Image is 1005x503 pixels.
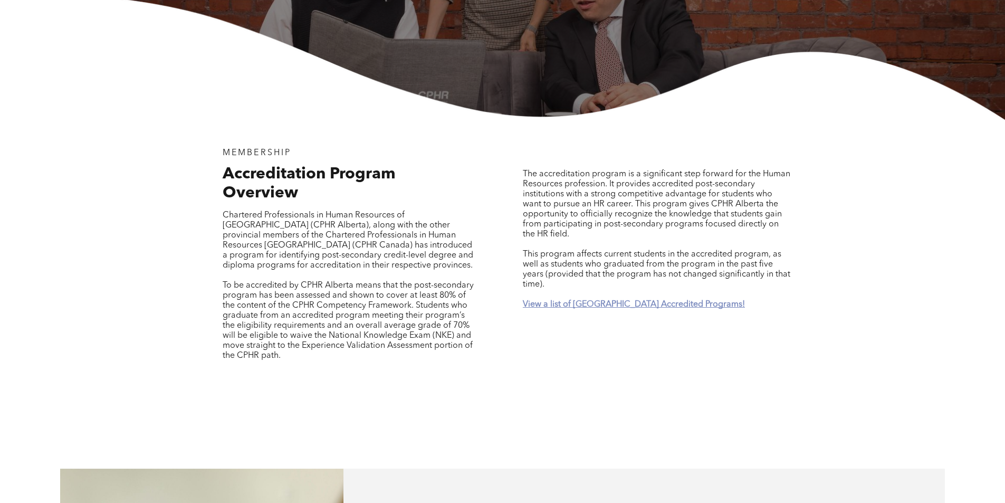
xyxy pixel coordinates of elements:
a: View a list of [GEOGRAPHIC_DATA] Accredited Programs! [523,300,745,309]
span: Chartered Professionals in Human Resources of [GEOGRAPHIC_DATA] (CPHR Alberta), along with the ot... [223,211,473,270]
span: Accreditation Program Overview [223,166,396,201]
span: MEMBERSHIP [223,149,292,157]
span: To be accredited by CPHR Alberta means that the post-secondary program has been assessed and show... [223,281,474,360]
span: The accreditation program is a significant step forward for the Human Resources profession. It pr... [523,170,790,239]
span: This program affects current students in the accredited program, as well as students who graduate... [523,250,790,289]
